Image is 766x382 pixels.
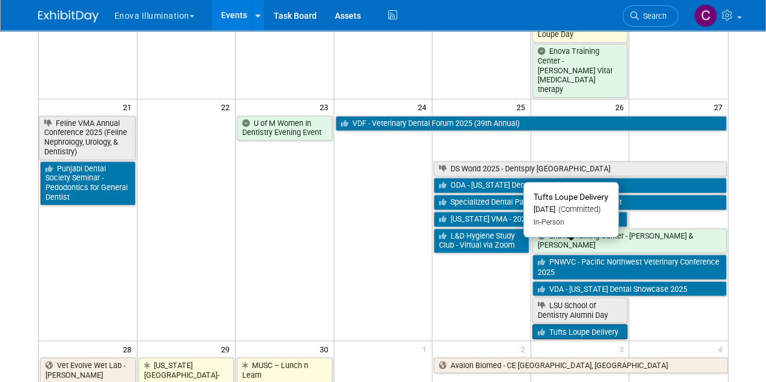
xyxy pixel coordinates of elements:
span: 24 [417,99,432,114]
a: Enova Training Center - [PERSON_NAME] & [PERSON_NAME] [532,228,727,253]
span: 30 [319,341,334,356]
a: Feline VMA Annual Conference 2025 (Feline Nephrology, Urology, & Dentistry) [39,116,136,160]
a: [US_STATE] VMA - 2025 Annual Meeting [434,211,627,227]
span: 27 [713,99,728,114]
img: Coley McClendon [694,4,717,27]
span: (Committed) [555,205,601,214]
a: L&D Hygiene Study Club - Virtual via Zoom [434,228,529,253]
a: Tufts Loupe Delivery [532,324,628,340]
span: 23 [319,99,334,114]
span: 25 [515,99,530,114]
span: Search [639,12,667,21]
span: 29 [220,341,235,356]
a: DS World 2025 - Dentsply [GEOGRAPHIC_DATA] [434,161,726,177]
a: Specialized Dental Partner’s Annual Vision Summit [434,194,726,210]
a: Enova Training Center - [PERSON_NAME] Vital [MEDICAL_DATA] therapy [532,44,628,97]
a: PNWVC - Pacific Northwest Veterinary Conference 2025 [532,254,727,279]
span: 1 [421,341,432,356]
a: Punjabi Dental Society Seminar - Pedodontics for General Dentist [40,161,136,205]
span: 28 [122,341,137,356]
a: ODA - [US_STATE] Dental Association 2025 [434,177,726,193]
a: VDA - [US_STATE] Dental Showcase 2025 [532,281,727,297]
span: 26 [613,99,629,114]
span: 21 [122,99,137,114]
img: ExhibitDay [38,10,99,22]
a: Search [622,5,678,27]
span: 3 [618,341,629,356]
a: VDF - Veterinary Dental Forum 2025 (39th Annual) [335,116,727,131]
span: 2 [520,341,530,356]
a: LSU School of Dentistry Alumni Day [532,297,628,322]
div: [DATE] [533,205,609,215]
a: Vet Evolve Wet Lab - [PERSON_NAME] [40,357,136,382]
span: Tufts Loupe Delivery [533,192,609,202]
a: MUSC – Lunch n Learn [237,357,332,382]
span: 22 [220,99,235,114]
a: U of M Women In Dentistry Evening Event [237,116,332,140]
a: Avalon Biomed - CE [GEOGRAPHIC_DATA], [GEOGRAPHIC_DATA] [434,357,727,373]
span: In-Person [533,218,564,226]
span: 4 [717,341,728,356]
